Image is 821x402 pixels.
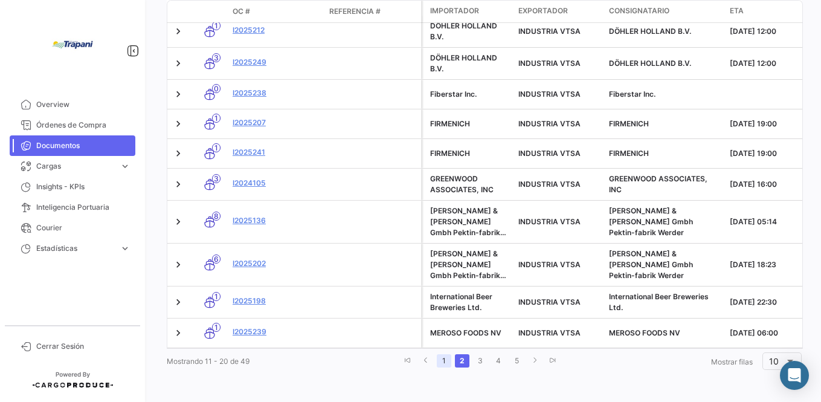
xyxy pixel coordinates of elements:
[36,99,130,110] span: Overview
[546,354,560,368] a: go to last page
[233,88,320,99] a: I2025238
[36,341,130,352] span: Cerrar Sesión
[212,292,221,301] span: 1
[212,143,221,152] span: 1
[233,6,250,17] span: OC #
[604,1,725,22] datatable-header-cell: Consignatario
[609,206,693,237] span: HERBSTREITH & FOX Gmbh Pektin-fabrik Werder
[730,58,811,69] div: [DATE] 12:00
[42,15,103,75] img: bd005829-9598-4431-b544-4b06bbcd40b2.jpg
[769,356,779,366] span: 10
[471,351,489,371] li: page 3
[518,58,599,69] div: INDUSTRIA VTSA
[730,259,811,270] div: [DATE] 18:23
[36,243,115,254] span: Estadísticas
[730,216,811,227] div: [DATE] 05:14
[233,147,320,158] a: I2025241
[509,354,524,368] a: 5
[36,120,130,131] span: Órdenes de Compra
[455,354,469,368] a: 2
[725,1,816,22] datatable-header-cell: ETA
[430,148,509,159] div: FIRMENICH
[212,323,221,332] span: 1
[514,1,604,22] datatable-header-cell: Exportador
[609,89,655,99] span: Fiberstar Inc.
[120,161,130,172] span: expand_more
[518,179,599,190] div: INDUSTRIA VTSA
[780,361,809,390] div: Abrir Intercom Messenger
[172,327,184,339] a: Expand/Collapse Row
[473,354,488,368] a: 3
[711,357,753,366] span: Mostrar filas
[419,354,433,368] a: go to previous page
[172,296,184,308] a: Expand/Collapse Row
[233,215,320,226] a: I2025136
[212,212,221,221] span: 8
[609,59,691,68] span: DÖHLER HOLLAND B.V.
[36,161,115,172] span: Cargas
[10,218,135,238] a: Courier
[430,5,479,16] span: Importador
[10,94,135,115] a: Overview
[233,296,320,306] a: I2025198
[518,26,599,37] div: INDUSTRIA VTSA
[36,222,130,233] span: Courier
[518,148,599,159] div: INDUSTRIA VTSA
[36,140,130,151] span: Documentos
[233,178,320,189] a: I2024105
[430,118,509,129] div: FIRMENICH
[730,328,811,339] div: [DATE] 06:00
[518,5,568,16] span: Exportador
[430,206,509,238] div: [PERSON_NAME] & [PERSON_NAME] Gmbh Pektin-fabrik Werder
[518,259,599,270] div: INDUSTRIA VTSA
[730,148,811,159] div: [DATE] 19:00
[609,119,649,128] span: FIRMENICH
[527,354,542,368] a: go to next page
[172,216,184,228] a: Expand/Collapse Row
[10,177,135,197] a: Insights - KPIs
[172,178,184,190] a: Expand/Collapse Row
[730,5,744,16] span: ETA
[10,135,135,156] a: Documentos
[233,57,320,68] a: I2025249
[212,114,221,123] span: 1
[430,21,509,42] div: DÖHLER HOLLAND B.V.
[518,216,599,227] div: INDUSTRIA VTSA
[609,174,707,194] span: GREENWOOD ASSOCIATES, INC
[609,292,709,312] span: International Beer Breweries Ltd.
[233,326,320,337] a: I2025239
[609,149,649,158] span: FIRMENICH
[423,1,514,22] datatable-header-cell: Importador
[212,53,221,62] span: 3
[212,174,221,183] span: 3
[435,351,453,371] li: page 1
[730,26,811,37] div: [DATE] 12:00
[730,297,811,308] div: [DATE] 22:30
[120,243,130,254] span: expand_more
[329,6,381,17] span: Referencia #
[10,115,135,135] a: Órdenes de Compra
[10,197,135,218] a: Inteligencia Portuaria
[36,181,130,192] span: Insights - KPIs
[491,354,506,368] a: 4
[233,258,320,269] a: I2025202
[172,118,184,130] a: Expand/Collapse Row
[212,254,221,264] span: 6
[518,89,599,100] div: INDUSTRIA VTSA
[609,5,669,16] span: Consignatario
[430,173,509,195] div: GREENWOOD ASSOCIATES, INC
[212,21,221,30] span: 1
[172,259,184,271] a: Expand/Collapse Row
[430,248,509,281] div: [PERSON_NAME] & [PERSON_NAME] Gmbh Pektin-fabrik Werder
[609,249,693,280] span: HERBSTREITH & FOX Gmbh Pektin-fabrik Werder
[518,328,599,339] div: INDUSTRIA VTSA
[233,117,320,128] a: I2025207
[172,148,184,160] a: Expand/Collapse Row
[401,354,415,368] a: go to first page
[430,328,509,339] div: MEROSO FOODS NV
[192,7,228,16] datatable-header-cell: Modo de Transporte
[730,118,811,129] div: [DATE] 19:00
[489,351,507,371] li: page 4
[730,179,811,190] div: [DATE] 16:00
[430,89,509,100] div: Fiberstar Inc.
